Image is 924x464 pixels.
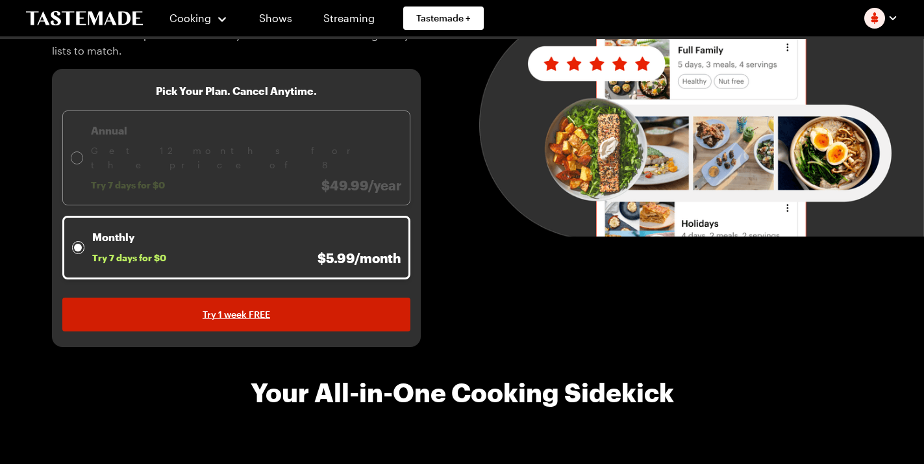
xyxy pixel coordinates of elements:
span: Try 7 days for $0 [92,252,166,264]
button: Cooking [169,3,228,34]
button: Profile picture [864,8,898,29]
img: Profile picture [864,8,885,29]
span: Tastemade + [416,12,471,25]
p: Your All-in-One Cooking Sidekick [251,378,674,407]
p: Annual [91,123,402,138]
span: $49.99/year [321,177,402,193]
a: To Tastemade Home Page [26,11,143,26]
span: $5.99/month [318,250,401,266]
span: Cooking [169,12,211,24]
span: Get 12 months for the price of 8 [91,144,402,172]
span: Personalized meal plans built around your diet and tastes — with grocery lists to match. [52,27,421,58]
p: Monthly [92,229,401,245]
h3: Pick Your Plan. Cancel Anytime. [156,84,317,97]
span: Try 1 week FREE [203,308,270,321]
a: Tastemade + [403,6,484,30]
span: Try 7 days for $0 [91,179,165,191]
a: Try 1 week FREE [62,298,410,331]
